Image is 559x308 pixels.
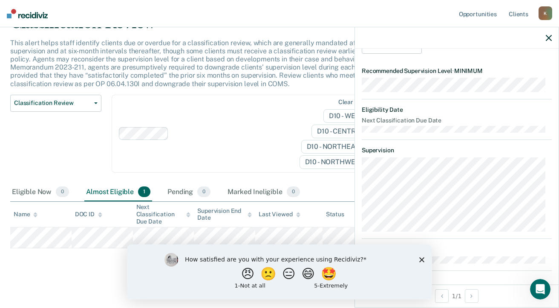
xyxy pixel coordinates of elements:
button: Previous Opportunity [435,289,449,303]
div: Name [14,211,37,218]
div: Pending [166,183,212,202]
div: Clear agents [338,99,375,106]
p: This alert helps staff identify clients due or overdue for a classification review, which are gen... [10,39,424,88]
button: Next Opportunity [465,289,478,303]
iframe: Intercom live chat [530,279,550,299]
div: Last Viewed [259,211,300,218]
dt: Supervision [362,147,552,154]
div: DOC ID [75,211,102,218]
span: 0 [56,186,69,198]
span: • [452,67,454,74]
dt: Relevant Contact Notes [362,278,552,285]
span: D10 - NORTHWEST [300,155,376,169]
div: Supervision End Date [197,207,252,222]
span: Classification Review [14,99,91,107]
img: Recidiviz [7,9,48,18]
span: 0 [287,186,300,198]
span: D10 - WEST [323,109,376,123]
span: 0 [197,186,210,198]
span: D10 - CENTRAL [311,125,376,138]
div: Almost Eligible [84,183,152,202]
div: Status [326,211,344,218]
dt: Eligibility Date [362,106,552,113]
div: Next Classification Due Date [136,203,191,225]
span: D10 - NORTHEAST [301,140,376,154]
div: Marked Ineligible [226,183,302,202]
span: 1 [138,186,150,198]
div: K [539,6,552,20]
dt: Milestones [362,246,552,253]
div: Eligible Now [10,183,71,202]
div: 1 / 1 [355,285,559,307]
dt: Recommended Supervision Level MINIMUM [362,67,552,75]
iframe: Survey by Kim from Recidiviz [127,244,432,299]
dt: Next Classification Due Date [362,117,552,124]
